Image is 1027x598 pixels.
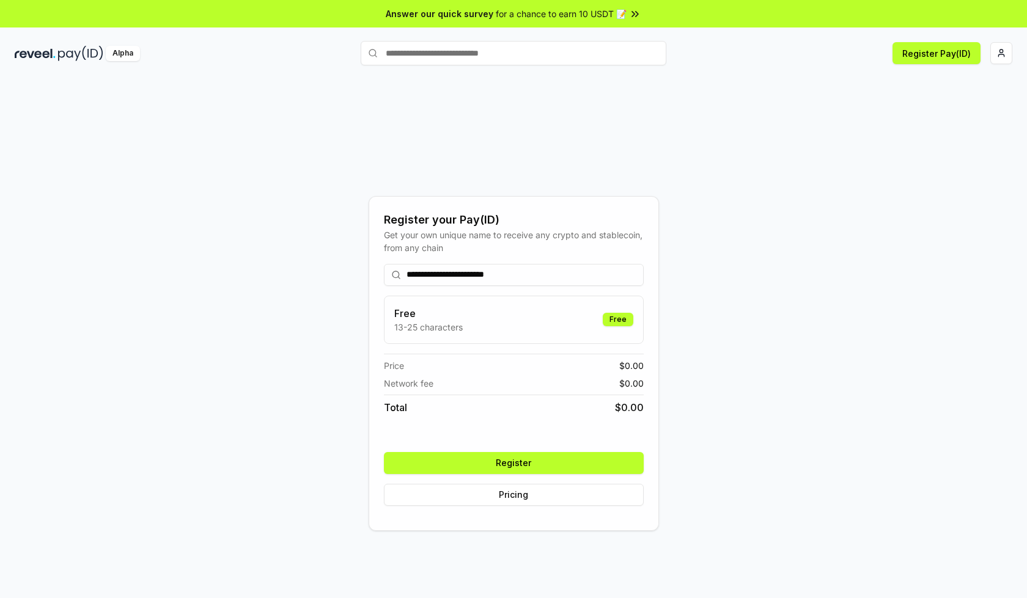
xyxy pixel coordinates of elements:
div: Register your Pay(ID) [384,211,644,228]
h3: Free [394,306,463,321]
span: $ 0.00 [619,377,644,390]
img: reveel_dark [15,46,56,61]
button: Register [384,452,644,474]
span: Answer our quick survey [386,7,493,20]
button: Pricing [384,484,644,506]
div: Alpha [106,46,140,61]
div: Get your own unique name to receive any crypto and stablecoin, from any chain [384,228,644,254]
button: Register Pay(ID) [893,42,981,64]
span: $ 0.00 [615,400,644,415]
span: for a chance to earn 10 USDT 📝 [496,7,627,20]
span: Total [384,400,407,415]
span: Network fee [384,377,433,390]
span: $ 0.00 [619,359,644,372]
div: Free [603,313,633,326]
span: Price [384,359,404,372]
p: 13-25 characters [394,321,463,334]
img: pay_id [58,46,103,61]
